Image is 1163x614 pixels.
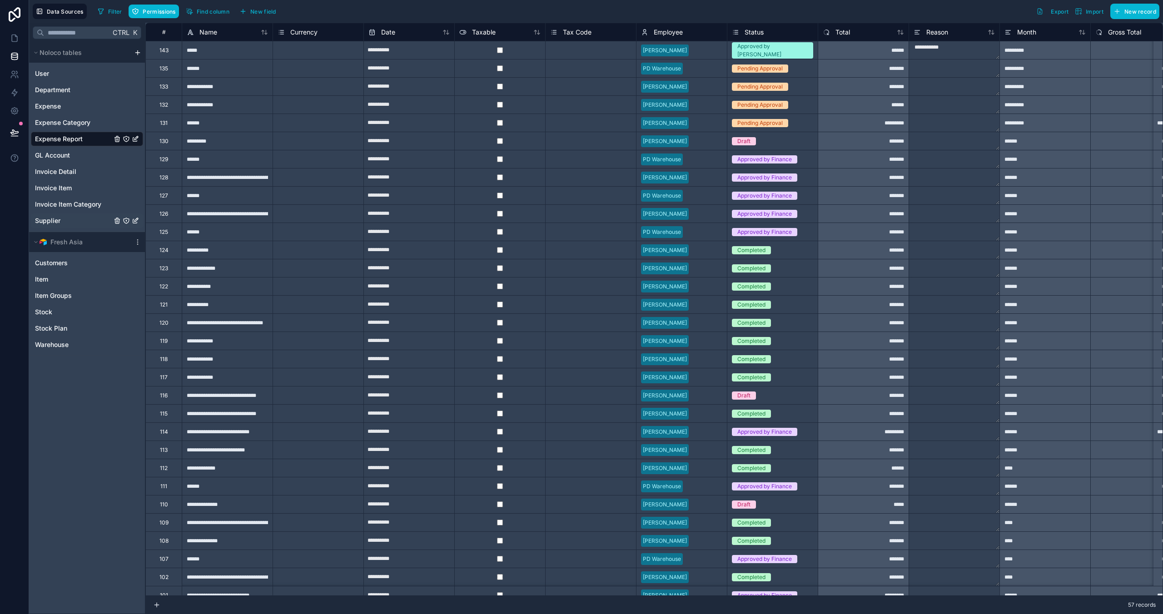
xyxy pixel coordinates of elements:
div: Approved by Finance [737,192,792,200]
div: [PERSON_NAME] [643,337,687,345]
div: 113 [160,446,168,454]
div: Pending Approval [737,64,783,73]
div: Completed [737,537,765,545]
div: [PERSON_NAME] [643,464,687,472]
div: Completed [737,373,765,381]
div: 111 [160,483,167,490]
div: Completed [737,319,765,327]
div: 109 [159,519,169,526]
span: Filter [108,8,122,15]
span: K [132,30,138,36]
div: [PERSON_NAME] [643,573,687,581]
span: Tax Code [563,28,591,37]
button: Export [1033,4,1072,19]
div: 107 [159,555,169,563]
span: Export [1051,8,1069,15]
div: Completed [737,355,765,363]
div: Draft [737,500,750,509]
div: 135 [159,65,168,72]
div: Approved by Finance [737,173,792,182]
div: [PERSON_NAME] [643,500,687,509]
span: New record [1124,8,1156,15]
div: PD Warehouse [643,228,681,236]
span: Taxable [472,28,496,37]
div: 130 [159,138,169,145]
span: Status [745,28,764,37]
span: Employee [654,28,683,37]
span: Reason [926,28,948,37]
div: [PERSON_NAME] [643,591,687,599]
span: 57 records [1128,601,1156,609]
div: 116 [160,392,168,399]
div: 119 [160,337,168,345]
div: 124 [159,247,169,254]
div: Completed [737,519,765,527]
div: Completed [737,246,765,254]
div: Approved by Finance [737,482,792,490]
div: [PERSON_NAME] [643,428,687,436]
div: [PERSON_NAME] [643,282,687,291]
div: Draft [737,137,750,145]
span: Month [1017,28,1036,37]
div: Approved by Finance [737,228,792,236]
div: Completed [737,282,765,291]
div: [PERSON_NAME] [643,173,687,182]
div: 132 [159,101,168,109]
div: 123 [159,265,168,272]
button: Permissions [129,5,179,18]
div: 120 [159,319,169,327]
div: [PERSON_NAME] [643,373,687,381]
div: Approved by Finance [737,555,792,563]
a: New record [1107,4,1159,19]
span: Total [835,28,850,37]
div: [PERSON_NAME] [643,210,687,218]
div: # [153,29,175,35]
div: PD Warehouse [643,555,681,563]
div: [PERSON_NAME] [643,46,687,54]
div: Approved by Finance [737,155,792,163]
button: New record [1110,4,1159,19]
span: New field [250,8,276,15]
div: 143 [159,47,169,54]
button: Filter [94,5,125,18]
div: PD Warehouse [643,155,681,163]
div: Completed [737,464,765,472]
div: [PERSON_NAME] [643,391,687,400]
div: 128 [159,174,168,181]
div: Pending Approval [737,83,783,91]
div: Completed [737,337,765,345]
a: Permissions [129,5,182,18]
div: 110 [160,501,168,508]
div: 101 [160,592,168,599]
div: PD Warehouse [643,192,681,200]
div: 118 [160,356,168,363]
div: Completed [737,301,765,309]
span: Find column [197,8,229,15]
div: PD Warehouse [643,482,681,490]
div: Completed [737,264,765,272]
div: Completed [737,410,765,418]
div: Completed [737,573,765,581]
div: [PERSON_NAME] [643,519,687,527]
div: 129 [159,156,168,163]
div: [PERSON_NAME] [643,446,687,454]
div: 115 [160,410,168,417]
div: 122 [159,283,168,290]
div: [PERSON_NAME] [643,319,687,327]
div: [PERSON_NAME] [643,119,687,127]
div: Draft [737,391,750,400]
div: 114 [160,428,168,436]
div: [PERSON_NAME] [643,264,687,272]
div: Approved by Finance [737,210,792,218]
div: 126 [159,210,168,218]
button: Import [1072,4,1107,19]
div: [PERSON_NAME] [643,246,687,254]
div: 125 [159,228,168,236]
button: Find column [183,5,233,18]
span: Ctrl [112,27,130,38]
span: Name [199,28,217,37]
div: [PERSON_NAME] [643,101,687,109]
span: Data Sources [47,8,84,15]
div: 131 [160,119,168,127]
div: Approved by Finance [737,428,792,436]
